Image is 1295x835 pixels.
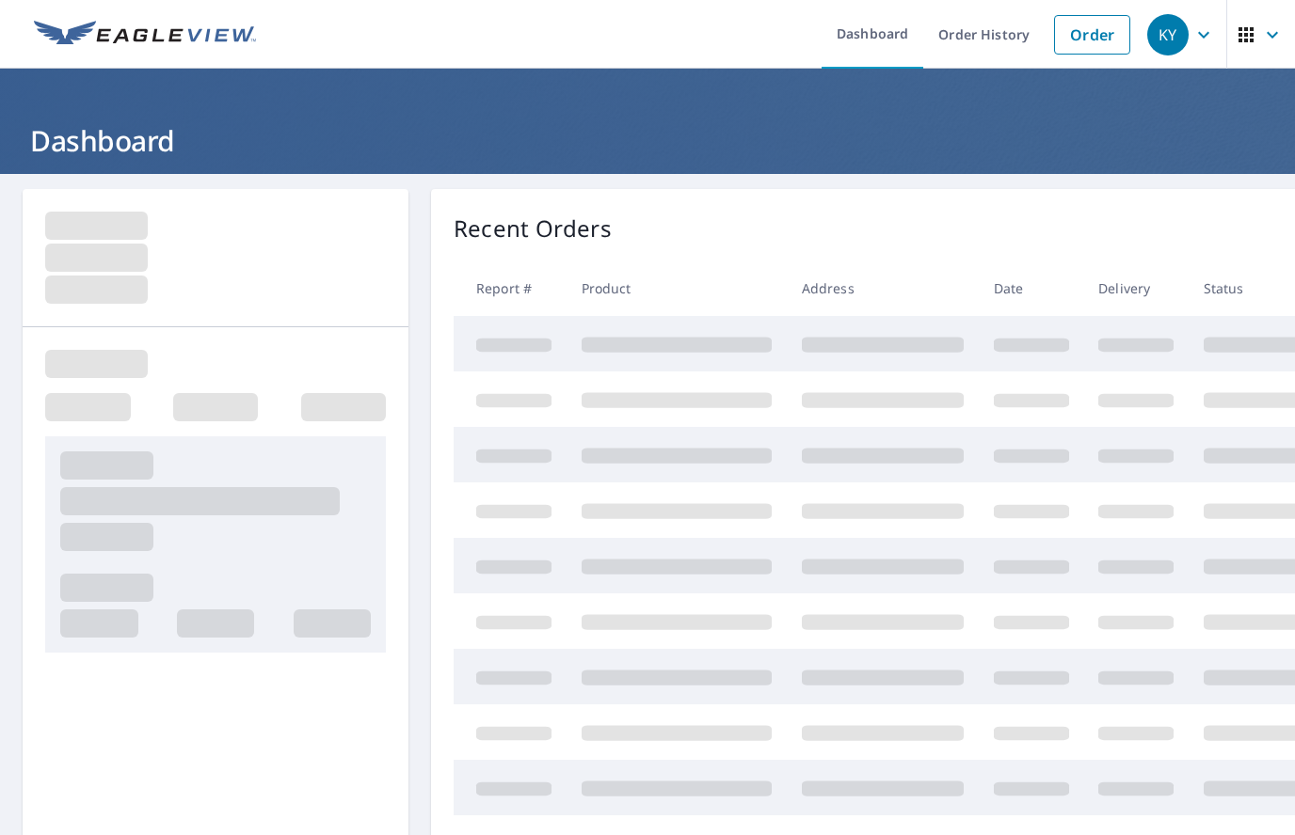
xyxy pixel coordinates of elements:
th: Delivery [1083,260,1189,316]
th: Report # [454,260,567,316]
p: Recent Orders [454,212,612,245]
th: Address [787,260,979,316]
h1: Dashboard [23,121,1272,160]
th: Date [979,260,1084,316]
div: KY [1147,14,1189,55]
img: EV Logo [34,21,256,49]
a: Order [1054,15,1130,55]
th: Product [567,260,787,316]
